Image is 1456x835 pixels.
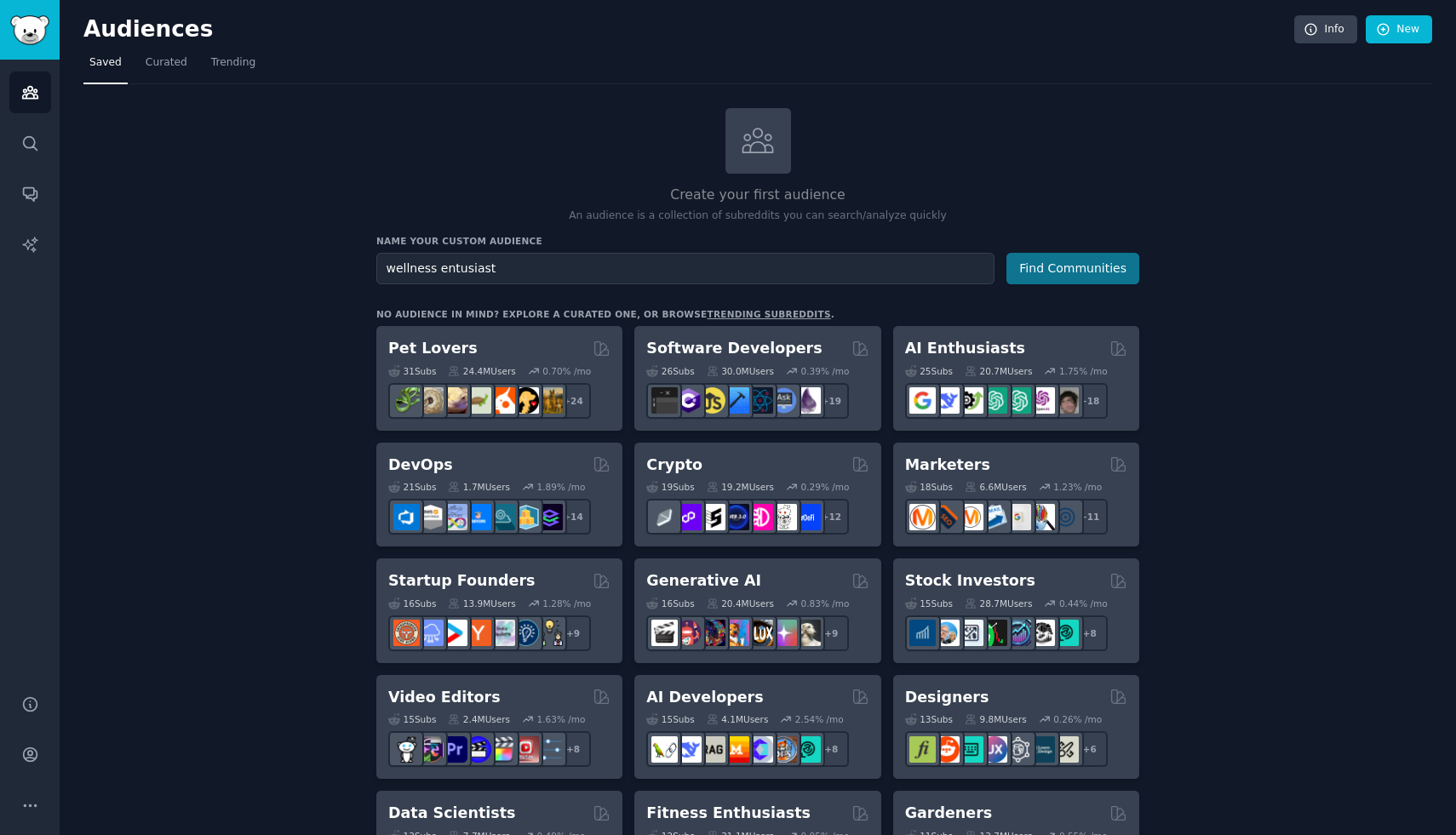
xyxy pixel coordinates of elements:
div: 1.63 % /mo [537,713,586,725]
img: learnjavascript [699,387,725,414]
img: cockatiel [489,387,515,414]
img: deepdream [699,620,725,646]
div: + 6 [1072,731,1108,767]
img: ycombinator [465,620,491,646]
h2: Pet Lovers [388,338,478,359]
img: EntrepreneurRideAlong [393,620,420,646]
h2: Marketers [905,455,990,476]
img: platformengineering [489,504,515,530]
button: Find Communities [1006,253,1139,284]
img: software [651,387,678,414]
img: typography [909,736,936,763]
div: 24.4M Users [448,365,515,377]
img: technicalanalysis [1052,620,1079,646]
h2: Generative AI [646,570,761,592]
div: 16 Sub s [646,598,694,609]
img: Entrepreneurship [513,620,539,646]
div: 0.26 % /mo [1053,713,1102,725]
img: aws_cdk [513,504,539,530]
div: 1.23 % /mo [1053,481,1102,493]
h2: Fitness Enthusiasts [646,803,811,824]
div: 0.44 % /mo [1059,598,1108,609]
div: 19.2M Users [707,481,774,493]
div: 9.8M Users [965,713,1027,725]
div: 26 Sub s [646,365,694,377]
a: Trending [205,49,261,84]
div: + 11 [1072,499,1108,535]
img: postproduction [536,736,563,763]
img: GoogleGeminiAI [909,387,936,414]
img: startup [441,620,467,646]
img: LangChain [651,736,678,763]
div: 6.6M Users [965,481,1027,493]
img: gopro [393,736,420,763]
img: llmops [771,736,797,763]
img: UXDesign [981,736,1007,763]
img: ethstaker [699,504,725,530]
div: 13.9M Users [448,598,515,609]
img: premiere [441,736,467,763]
div: 31 Sub s [388,365,436,377]
img: Youtubevideo [513,736,539,763]
div: + 12 [813,499,849,535]
img: indiehackers [489,620,515,646]
img: AskComputerScience [771,387,797,414]
h2: Gardeners [905,803,993,824]
img: FluxAI [747,620,773,646]
div: + 8 [813,731,849,767]
img: starryai [771,620,797,646]
img: DeepSeek [933,387,960,414]
h2: AI Enthusiasts [905,338,1025,359]
img: ethfinance [651,504,678,530]
img: OpenSourceAI [747,736,773,763]
div: 2.4M Users [448,713,510,725]
div: + 18 [1072,383,1108,419]
div: 28.7M Users [965,598,1032,609]
h2: Designers [905,687,989,708]
img: growmybusiness [536,620,563,646]
a: Info [1294,15,1357,44]
p: An audience is a collection of subreddits you can search/analyze quickly [376,209,1139,224]
img: defiblockchain [747,504,773,530]
div: 19 Sub s [646,481,694,493]
img: UX_Design [1052,736,1079,763]
img: MarketingResearch [1029,504,1055,530]
div: + 9 [555,615,591,651]
img: AWS_Certified_Experts [417,504,444,530]
img: web3 [723,504,749,530]
h2: Video Editors [388,687,501,708]
div: 15 Sub s [388,713,436,725]
img: StocksAndTrading [1005,620,1031,646]
img: AItoolsCatalog [957,387,983,414]
img: bigseo [933,504,960,530]
img: AskMarketing [957,504,983,530]
div: 16 Sub s [388,598,436,609]
h2: Crypto [646,455,702,476]
img: OpenAIDev [1029,387,1055,414]
img: MistralAI [723,736,749,763]
div: 21 Sub s [388,481,436,493]
img: chatgpt_prompts_ [1005,387,1031,414]
div: 13 Sub s [905,713,953,725]
div: 0.39 % /mo [801,365,850,377]
img: iOSProgramming [723,387,749,414]
img: 0xPolygon [675,504,702,530]
img: editors [417,736,444,763]
div: 1.75 % /mo [1059,365,1108,377]
div: 4.1M Users [707,713,769,725]
img: SaaS [417,620,444,646]
div: + 8 [1072,615,1108,651]
a: New [1366,15,1432,44]
img: DeepSeek [675,736,702,763]
img: reactnative [747,387,773,414]
img: DreamBooth [794,620,821,646]
img: logodesign [933,736,960,763]
img: ArtificalIntelligence [1052,387,1079,414]
img: swingtrading [1029,620,1055,646]
div: 1.89 % /mo [537,481,586,493]
img: sdforall [723,620,749,646]
img: dogbreed [536,387,563,414]
div: 20.4M Users [707,598,774,609]
img: PlatformEngineers [536,504,563,530]
div: 30.0M Users [707,365,774,377]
